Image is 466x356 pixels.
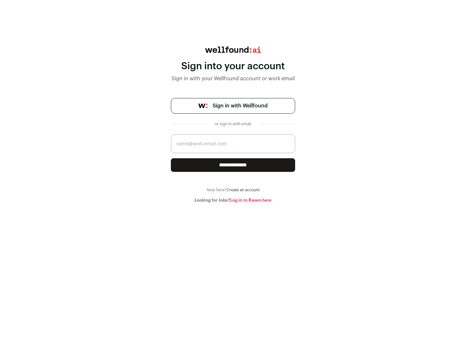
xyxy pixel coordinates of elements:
[171,134,295,153] input: name@work-email.com
[213,102,268,110] span: Sign in with Wellfound
[198,104,207,108] img: wellfound-symbol-flush-black-fb3c872781a75f747ccb3a119075da62bfe97bd399995f84a933054e44a575c4.png
[171,187,295,193] div: New here?
[171,198,295,203] div: Looking for Jobs?
[212,121,254,127] div: or sign in with email
[171,75,295,83] div: Sign in with your Wellfound account or work email
[230,198,272,202] a: Log in to Raven here
[171,61,295,72] div: Sign into your account
[227,188,260,192] a: Create an account
[171,98,295,114] a: Sign in with Wellfound
[205,47,261,53] img: wellfound:ai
